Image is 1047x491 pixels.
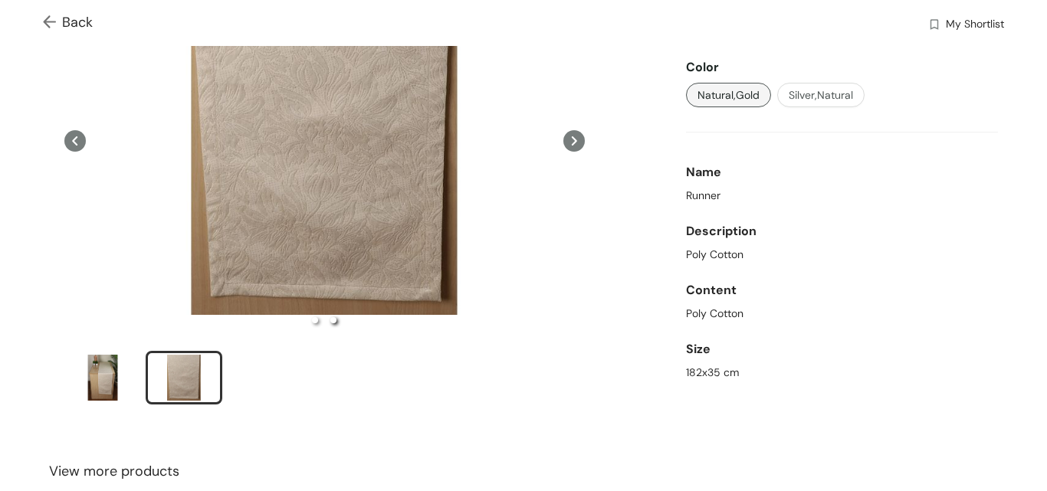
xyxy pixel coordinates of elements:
[686,188,998,204] div: Runner
[697,87,760,103] span: Natural,Gold
[686,157,998,188] div: Name
[686,275,998,306] div: Content
[64,351,141,404] li: slide item 1
[686,216,998,247] div: Description
[789,87,853,103] span: Silver,Natural
[686,365,998,381] div: 182x35 cm
[49,461,179,482] span: View more products
[686,52,998,83] div: Color
[312,317,318,323] li: slide item 1
[686,306,998,322] div: Poly Cotton
[927,18,941,34] img: wishlist
[43,12,93,33] span: Back
[686,83,771,107] button: Natural,Gold
[686,334,998,365] div: Size
[146,351,222,404] li: slide item 2
[946,16,1004,34] span: My Shortlist
[777,83,865,107] button: Silver,Natural
[43,15,62,31] img: Go back
[330,317,336,323] li: slide item 2
[686,247,743,263] span: Poly Cotton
